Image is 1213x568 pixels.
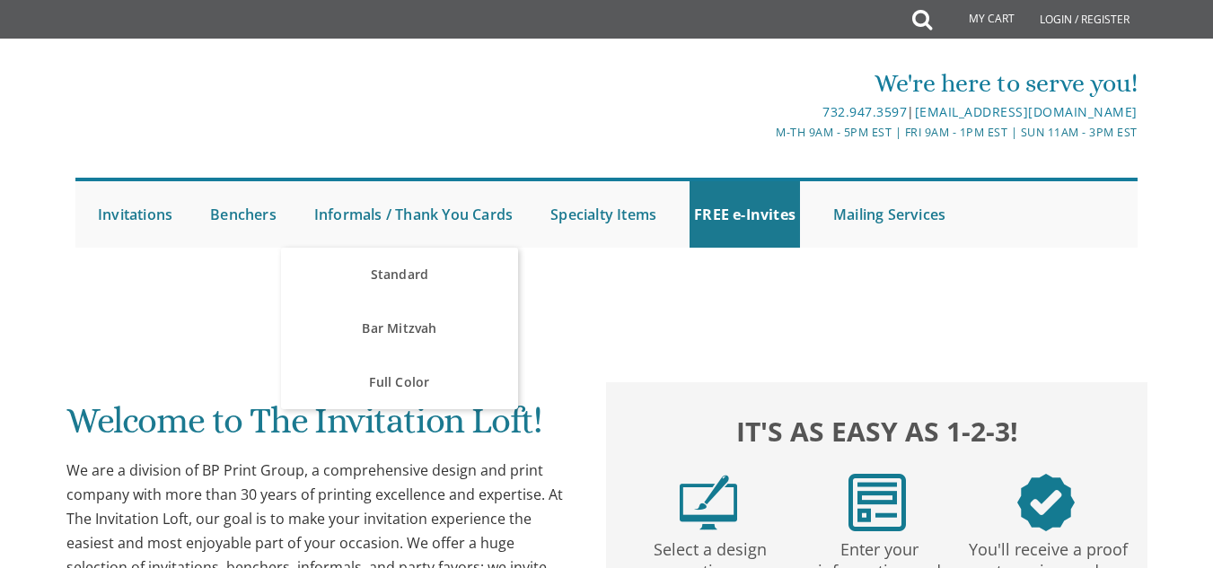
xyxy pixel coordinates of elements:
a: FREE e-Invites [690,181,800,248]
h2: It's as easy as 1-2-3! [624,412,1130,451]
a: [EMAIL_ADDRESS][DOMAIN_NAME] [915,103,1138,120]
img: step3.png [1017,474,1075,531]
div: M-Th 9am - 5pm EST | Fri 9am - 1pm EST | Sun 11am - 3pm EST [430,123,1138,142]
a: Invitations [93,181,177,248]
a: Standard [281,248,517,301]
a: Full Color [281,355,517,409]
a: Bar Mitzvah [281,301,517,355]
a: Mailing Services [829,181,950,248]
div: We're here to serve you! [430,66,1138,101]
h1: Welcome to The Invitation Loft! [66,401,573,454]
a: Informals / Thank You Cards [310,181,517,248]
img: step2.png [848,474,906,531]
div: | [430,101,1138,123]
img: step1.png [680,474,737,531]
a: Specialty Items [546,181,661,248]
a: Benchers [206,181,281,248]
a: My Cart [930,2,1027,38]
a: 732.947.3597 [822,103,907,120]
